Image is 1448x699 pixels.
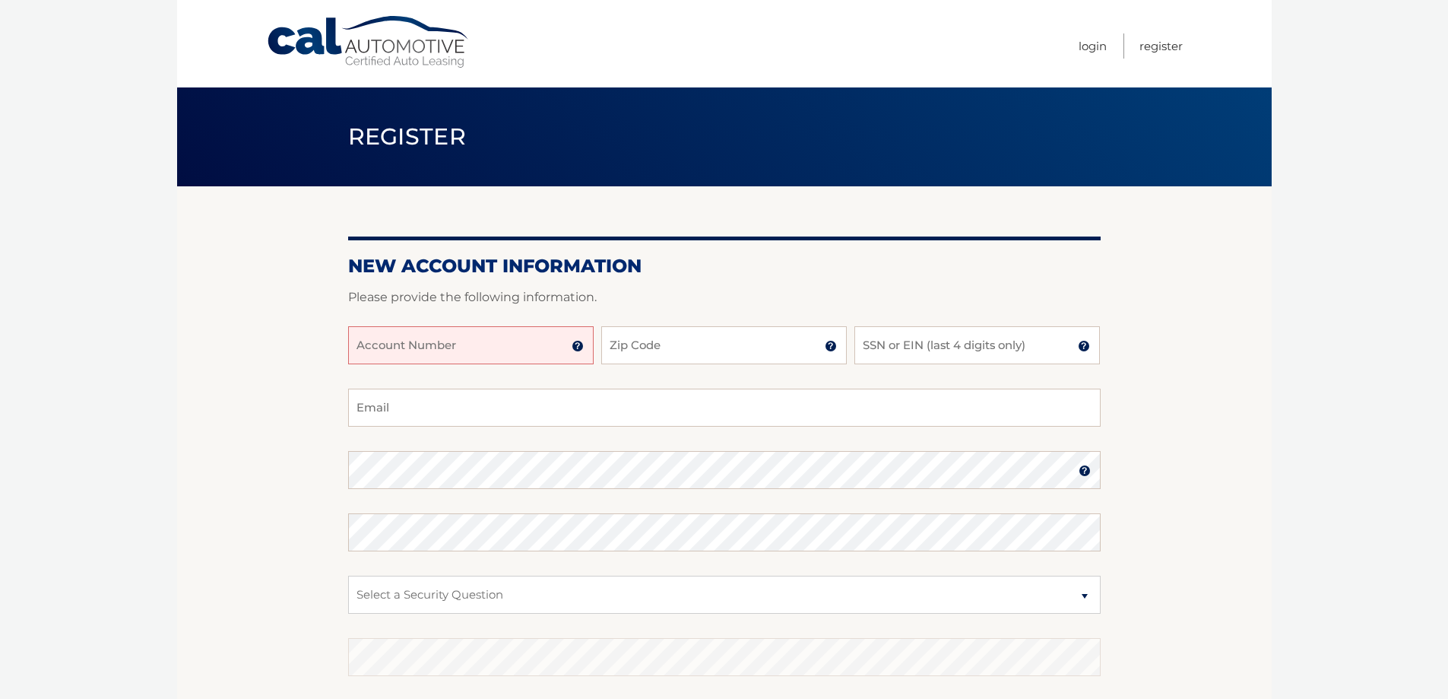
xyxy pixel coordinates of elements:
input: Email [348,389,1101,427]
a: Cal Automotive [266,15,471,69]
img: tooltip.svg [1079,465,1091,477]
p: Please provide the following information. [348,287,1101,308]
img: tooltip.svg [572,340,584,352]
input: Zip Code [601,326,847,364]
h2: New Account Information [348,255,1101,278]
a: Register [1139,33,1183,59]
input: Account Number [348,326,594,364]
a: Login [1079,33,1107,59]
span: Register [348,122,467,151]
input: SSN or EIN (last 4 digits only) [854,326,1100,364]
img: tooltip.svg [825,340,837,352]
img: tooltip.svg [1078,340,1090,352]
